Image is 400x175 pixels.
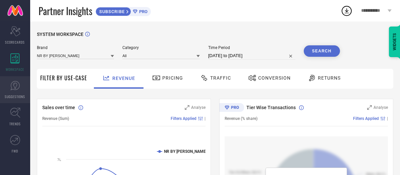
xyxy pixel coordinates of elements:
[112,76,135,81] span: Revenue
[162,75,183,81] span: Pricing
[208,45,295,50] span: Time Period
[341,5,353,17] div: Open download list
[258,75,291,81] span: Conversion
[387,116,388,121] span: |
[208,52,295,60] input: Select time period
[6,67,24,72] span: WORKSPACE
[374,105,388,110] span: Analyse
[96,5,151,16] a: SUBSCRIBEPRO
[40,74,87,82] span: Filter By Use-Case
[191,105,206,110] span: Analyse
[42,105,75,110] span: Sales over time
[304,45,340,57] button: Search
[37,45,114,50] span: Brand
[5,94,25,99] span: SUGGESTIONS
[353,116,379,121] span: Filters Applied
[164,149,207,154] text: NR BY [PERSON_NAME]
[318,75,341,81] span: Returns
[246,105,296,110] span: Tier Wise Transactions
[210,75,231,81] span: Traffic
[37,32,83,37] span: SYSTEM WORKSPACE
[185,105,189,110] svg: Zoom
[39,4,92,18] span: Partner Insights
[219,103,244,113] div: Premium
[137,9,148,14] span: PRO
[42,116,69,121] span: Revenue (Sum)
[171,116,196,121] span: Filters Applied
[5,40,25,45] span: SCORECARDS
[225,116,258,121] span: Revenue (% share)
[12,148,18,154] span: FWD
[96,9,126,14] span: SUBSCRIBE
[57,158,61,162] text: 7L
[367,105,372,110] svg: Zoom
[9,121,21,126] span: TRENDS
[122,45,199,50] span: Category
[205,116,206,121] span: |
